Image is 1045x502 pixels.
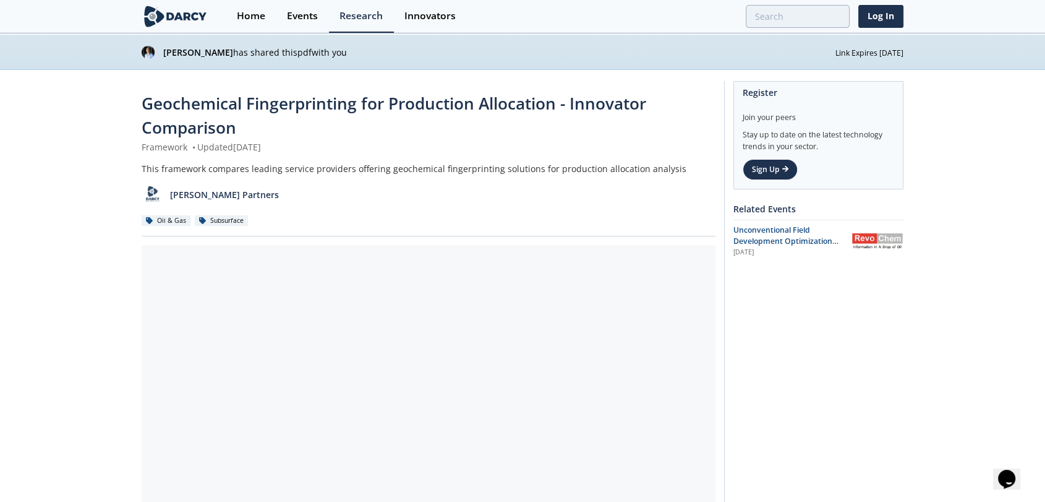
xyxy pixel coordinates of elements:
span: Unconventional Field Development Optimization through Geochemical Fingerprinting Technology [733,225,838,269]
p: has shared this pdf with you [163,46,835,59]
div: Oil & Gas [142,215,190,227]
div: Home [237,11,265,21]
a: Unconventional Field Development Optimization through Geochemical Fingerprinting Technology [DATE... [733,225,903,257]
div: Register [743,82,894,103]
div: Join your peers [743,103,894,123]
div: Link Expires [DATE] [835,45,903,59]
a: Sign Up [743,159,798,180]
img: RevoChem [851,233,903,249]
div: Events [287,11,318,21]
div: Subsurface [195,215,248,227]
span: Geochemical Fingerprinting for Production Allocation - Innovator Comparison [142,92,646,139]
a: Log In [858,5,903,28]
iframe: chat widget [993,452,1033,490]
div: Stay up to date on the latest technology trends in your sector. [743,123,894,152]
div: This framework compares leading service providers offering geochemical fingerprinting solutions f... [142,162,715,175]
img: logo-wide.svg [142,6,209,27]
div: Related Events [733,198,903,220]
strong: [PERSON_NAME] [163,46,233,58]
div: [DATE] [733,248,843,257]
img: 1EXUV5ipS3aUf9wnAL7U [142,46,155,59]
div: Framework Updated [DATE] [142,141,715,154]
div: Research [339,11,383,21]
input: Advanced Search [746,5,850,28]
p: [PERSON_NAME] Partners [170,188,279,201]
div: Innovators [404,11,456,21]
span: • [190,141,197,153]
